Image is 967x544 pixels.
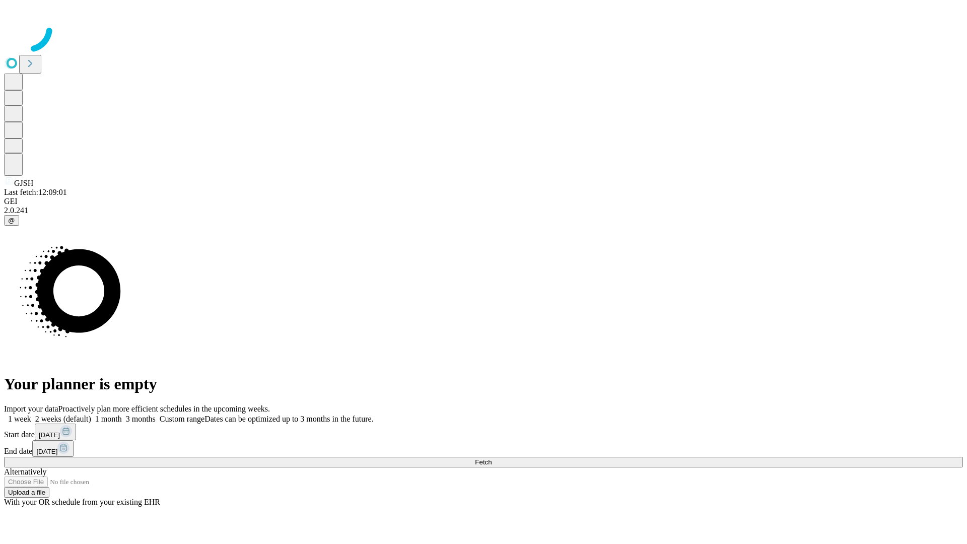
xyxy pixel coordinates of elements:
[35,424,76,440] button: [DATE]
[4,498,160,506] span: With your OR schedule from your existing EHR
[475,458,492,466] span: Fetch
[58,404,270,413] span: Proactively plan more efficient schedules in the upcoming weeks.
[35,415,91,423] span: 2 weeks (default)
[4,457,963,467] button: Fetch
[14,179,33,187] span: GJSH
[4,404,58,413] span: Import your data
[4,440,963,457] div: End date
[4,197,963,206] div: GEI
[4,424,963,440] div: Start date
[8,217,15,224] span: @
[4,206,963,215] div: 2.0.241
[204,415,373,423] span: Dates can be optimized up to 3 months in the future.
[8,415,31,423] span: 1 week
[4,487,49,498] button: Upload a file
[95,415,122,423] span: 1 month
[36,448,57,455] span: [DATE]
[4,375,963,393] h1: Your planner is empty
[4,188,67,196] span: Last fetch: 12:09:01
[4,215,19,226] button: @
[39,431,60,439] span: [DATE]
[160,415,204,423] span: Custom range
[32,440,74,457] button: [DATE]
[4,467,46,476] span: Alternatively
[126,415,156,423] span: 3 months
